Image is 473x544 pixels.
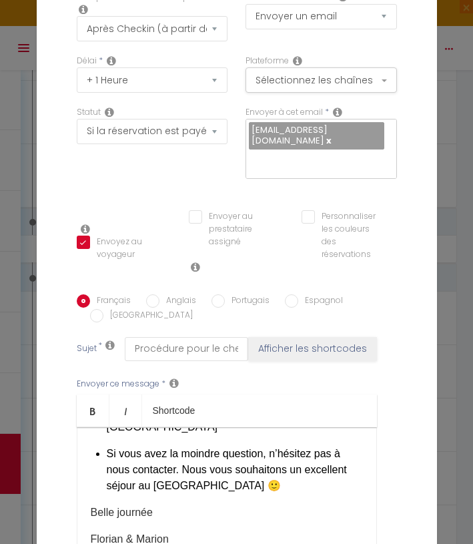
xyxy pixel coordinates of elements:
[107,448,347,491] span: Si vous avez la moindre question, n’hésitez pas à nous contacter. Nous vous souhaitons un excelle...
[298,294,343,309] label: Espagnol
[77,378,159,390] label: Envoyer ce message
[77,342,97,356] label: Sujet
[105,340,115,350] i: Subject
[159,294,196,309] label: Anglais
[109,394,142,427] a: Italic
[252,123,328,147] span: [EMAIL_ADDRESS][DOMAIN_NAME]
[246,67,397,93] button: Sélectionnez les chaînes
[105,107,114,117] i: Booking status
[90,294,131,309] label: Français
[77,394,109,427] a: Bold
[246,55,289,67] label: Plateforme
[202,210,284,248] label: Envoyer au prestataire assigné
[107,55,116,66] i: Action Time
[91,507,153,518] span: Belle journée
[225,294,270,309] label: Portugais
[77,106,101,119] label: Statut
[246,106,323,119] label: Envoyer à cet email
[103,309,193,324] label: [GEOGRAPHIC_DATA]
[248,337,377,361] button: Afficher les shortcodes
[77,55,97,67] label: Délai
[293,55,302,66] i: Action Channel
[79,4,88,15] i: Event Occur
[169,378,179,388] i: Message
[333,107,342,117] i: Recipient
[81,224,90,234] i: Envoyer au voyageur
[191,262,200,272] i: Envoyer au prestataire si il est assigné
[315,210,380,260] label: Personnaliser les couleurs des réservations
[142,394,206,427] a: Shortcode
